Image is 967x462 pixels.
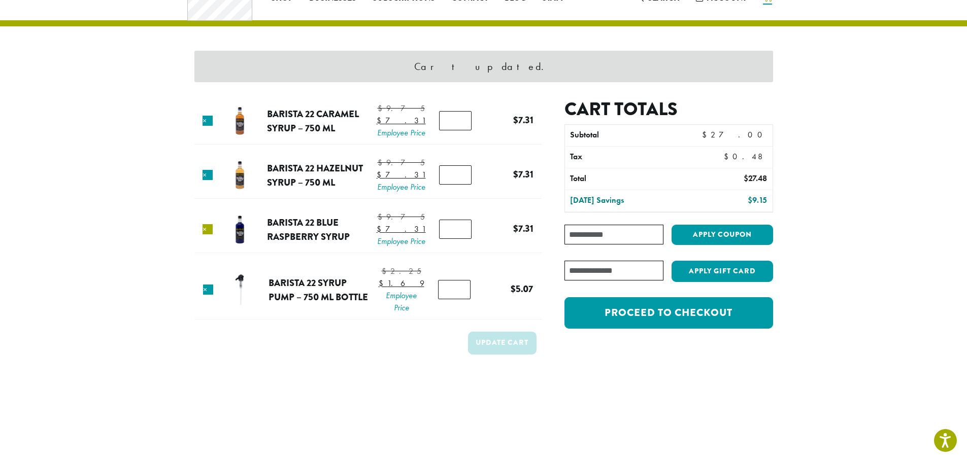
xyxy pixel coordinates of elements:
[468,332,537,354] button: Update cart
[269,276,368,304] a: Barista 22 Syrup Pump – 750 ml bottle
[378,157,386,168] span: $
[378,157,425,168] bdi: 9.75
[724,151,732,162] span: $
[513,222,518,235] span: $
[511,282,516,296] span: $
[379,278,424,289] bdi: 1.69
[564,98,773,120] h2: Cart totals
[194,51,773,82] div: Cart updated.
[203,224,213,234] a: Remove this item
[564,297,773,329] a: Proceed to checkout
[267,107,359,135] a: Barista 22 Caramel Syrup – 750 ml
[267,161,363,189] a: Barista 22 Hazelnut Syrup – 750 ml
[377,115,385,126] span: $
[223,104,256,137] img: Barista 22 Caramel Syrup - 750 ml
[377,224,426,234] bdi: 7.31
[439,111,472,130] input: Product quantity
[513,113,518,127] span: $
[203,285,213,295] a: Remove this item
[378,103,386,114] span: $
[744,173,748,184] span: $
[377,224,385,234] span: $
[378,103,425,114] bdi: 9.75
[377,115,426,126] bdi: 7.31
[378,211,425,222] bdi: 9.75
[513,222,533,235] bdi: 7.31
[702,129,767,140] bdi: 27.00
[513,113,533,127] bdi: 7.31
[382,266,421,276] bdi: 2.25
[378,211,386,222] span: $
[224,273,257,306] img: Barista 22 Syrup Pump - 750 ml bottle
[702,129,711,140] span: $
[724,151,768,162] bdi: 0.48
[439,165,472,185] input: Product quantity
[377,169,385,180] span: $
[513,167,518,181] span: $
[203,116,213,126] a: Remove this item
[672,225,773,245] button: Apply coupon
[439,220,472,239] input: Product quantity
[744,173,767,184] bdi: 27.48
[377,127,426,139] span: Employee Price
[748,195,767,205] bdi: 9.15
[377,169,426,180] bdi: 7.31
[511,282,533,296] bdi: 5.07
[203,170,213,180] a: Remove this item
[377,235,426,247] span: Employee Price
[565,168,689,190] th: Total
[223,213,256,246] img: Barista 22 Blue Raspberry Syrup
[565,147,712,168] th: Tax
[565,125,689,146] th: Subtotal
[377,181,426,193] span: Employee Price
[438,280,471,299] input: Product quantity
[379,290,424,314] span: Employee Price
[672,261,773,282] button: Apply Gift Card
[748,195,752,205] span: $
[565,190,689,211] th: [DATE] Savings
[267,216,350,243] a: Barista 22 Blue Raspberry Syrup
[379,278,387,289] span: $
[223,159,256,192] img: Barista 22 Hazelnut Syrup - 750 ml
[513,167,533,181] bdi: 7.31
[382,266,390,276] span: $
